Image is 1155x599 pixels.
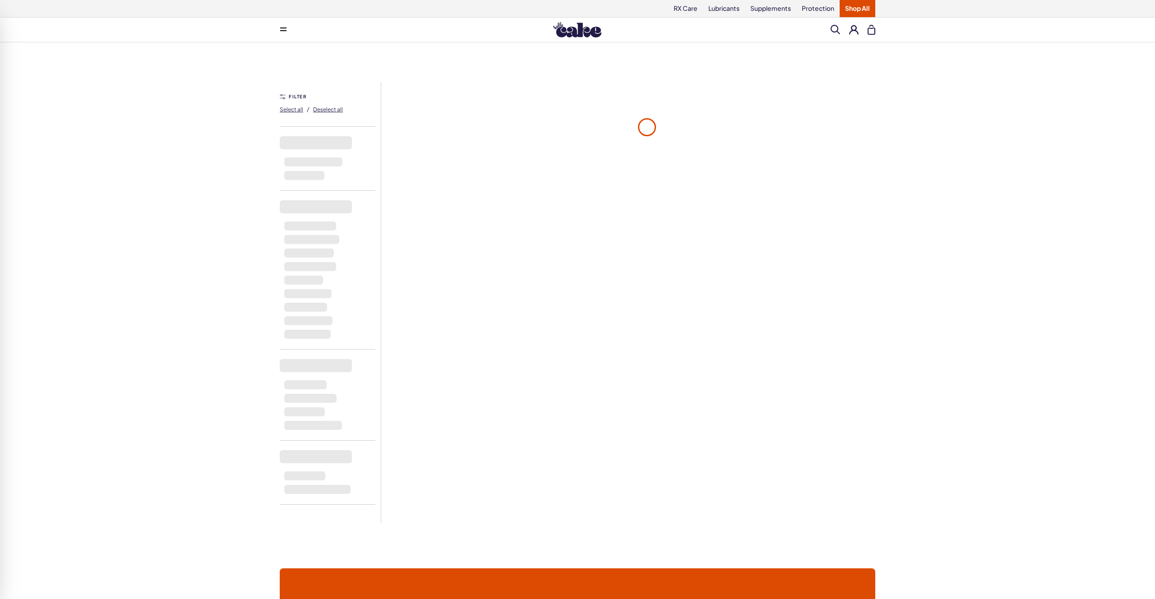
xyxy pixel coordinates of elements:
span: Deselect all [313,106,343,113]
button: Select all [280,102,303,116]
img: Hello Cake [553,22,601,37]
span: Select all [280,106,303,113]
span: / [307,105,310,113]
button: Deselect all [313,102,343,116]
